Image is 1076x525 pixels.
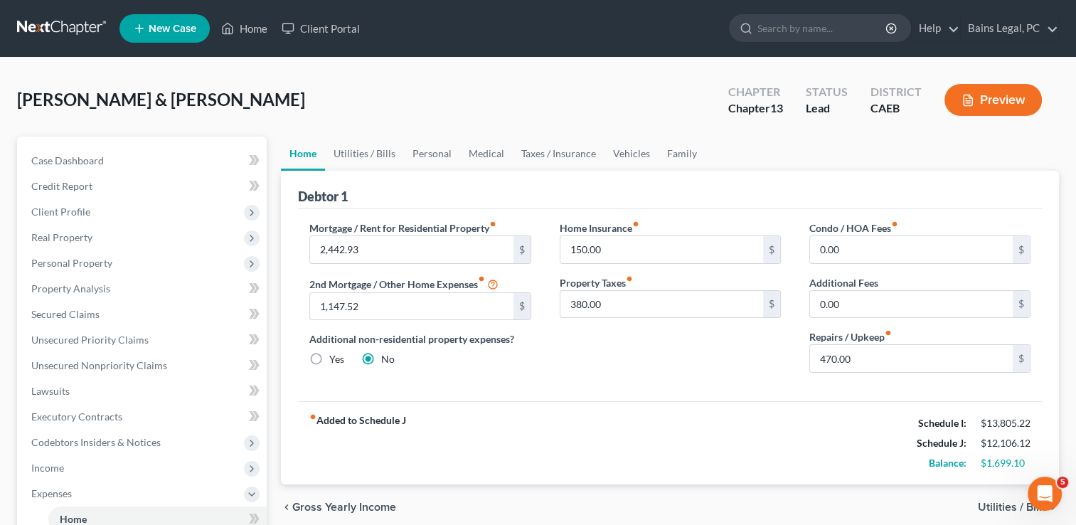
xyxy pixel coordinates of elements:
label: Mortgage / Rent for Residential Property [309,221,496,235]
a: Medical [460,137,513,171]
span: 13 [770,101,783,115]
label: Condo / HOA Fees [809,221,898,235]
button: Utilities / Bills chevron_right [978,502,1059,513]
a: Taxes / Insurance [513,137,604,171]
strong: Schedule I: [918,417,966,429]
span: 5 [1057,477,1068,488]
a: Credit Report [20,174,267,199]
div: Chapter [728,84,783,100]
i: fiber_manual_record [891,221,898,228]
label: Yes [329,352,344,366]
a: Executory Contracts [20,404,267,430]
label: No [381,352,395,366]
span: Secured Claims [31,308,100,320]
a: Family [659,137,705,171]
div: $ [1013,236,1030,263]
strong: Balance: [929,457,966,469]
a: Home [281,137,325,171]
i: fiber_manual_record [632,221,639,228]
i: fiber_manual_record [478,275,485,282]
span: Real Property [31,231,92,243]
div: $13,805.22 [981,416,1030,430]
a: Secured Claims [20,302,267,327]
label: Additional non-residential property expenses? [309,332,531,346]
input: -- [810,291,1013,318]
a: Case Dashboard [20,148,267,174]
strong: Added to Schedule J [309,413,406,473]
i: fiber_manual_record [626,275,633,282]
div: $12,106.12 [981,436,1030,450]
div: $ [513,236,531,263]
span: Unsecured Priority Claims [31,334,149,346]
div: CAEB [870,100,922,117]
input: -- [560,291,763,318]
span: Unsecured Nonpriority Claims [31,359,167,371]
i: fiber_manual_record [309,413,316,420]
div: $ [1013,345,1030,372]
div: $ [513,293,531,320]
a: Unsecured Nonpriority Claims [20,353,267,378]
label: Property Taxes [560,275,633,290]
button: chevron_left Gross Yearly Income [281,502,396,513]
div: District [870,84,922,100]
div: $ [1013,291,1030,318]
a: Bains Legal, PC [961,16,1058,41]
a: Help [912,16,959,41]
a: Unsecured Priority Claims [20,327,267,353]
label: Home Insurance [560,221,639,235]
span: Utilities / Bills [978,502,1048,513]
div: Status [806,84,848,100]
div: $ [763,236,780,263]
span: Executory Contracts [31,410,122,423]
a: Personal [404,137,460,171]
span: Property Analysis [31,282,110,295]
a: Property Analysis [20,276,267,302]
span: Expenses [31,487,72,499]
div: $ [763,291,780,318]
a: Client Portal [275,16,367,41]
a: Utilities / Bills [325,137,404,171]
iframe: Intercom live chat [1028,477,1062,511]
input: -- [310,293,513,320]
span: Client Profile [31,206,90,218]
i: fiber_manual_record [885,329,892,336]
span: Credit Report [31,180,92,192]
input: Search by name... [757,15,888,41]
input: -- [310,236,513,263]
span: Gross Yearly Income [292,502,396,513]
label: 2nd Mortgage / Other Home Expenses [309,275,499,292]
a: Lawsuits [20,378,267,404]
div: Lead [806,100,848,117]
span: Home [60,513,87,525]
input: -- [560,236,763,263]
div: Chapter [728,100,783,117]
label: Additional Fees [809,275,878,290]
span: Lawsuits [31,385,70,397]
button: Preview [944,84,1042,116]
a: Home [214,16,275,41]
span: Income [31,462,64,474]
span: New Case [149,23,196,34]
span: [PERSON_NAME] & [PERSON_NAME] [17,89,305,110]
span: Personal Property [31,257,112,269]
input: -- [810,345,1013,372]
div: Debtor 1 [298,188,348,205]
input: -- [810,236,1013,263]
a: Vehicles [604,137,659,171]
i: chevron_left [281,502,292,513]
strong: Schedule J: [917,437,966,449]
i: fiber_manual_record [489,221,496,228]
span: Case Dashboard [31,154,104,166]
div: $1,699.10 [981,456,1030,470]
label: Repairs / Upkeep [809,329,892,344]
span: Codebtors Insiders & Notices [31,436,161,448]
